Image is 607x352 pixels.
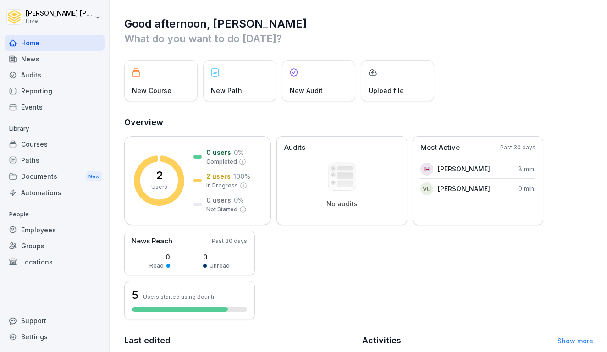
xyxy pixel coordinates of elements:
a: Employees [5,222,105,238]
p: Past 30 days [212,237,247,245]
p: Users started using Bounti [143,293,214,300]
p: [PERSON_NAME] [438,164,490,174]
a: Events [5,99,105,115]
p: 0 users [206,195,231,205]
a: News [5,51,105,67]
p: Completed [206,158,237,166]
p: 0 [203,252,230,262]
a: DocumentsNew [5,168,105,185]
p: New Course [132,86,171,95]
a: Show more [557,337,593,345]
p: Hive [26,18,93,24]
p: Past 30 days [500,143,535,152]
p: Most Active [420,143,460,153]
p: In Progress [206,181,238,190]
p: Users [151,183,167,191]
h2: Activities [362,334,401,347]
a: Automations [5,185,105,201]
p: 0 % [234,195,244,205]
p: 0 [149,252,170,262]
h2: Last edited [124,334,356,347]
div: Documents [5,168,105,185]
p: Library [5,121,105,136]
a: Locations [5,254,105,270]
a: Reporting [5,83,105,99]
p: [PERSON_NAME] [PERSON_NAME] [26,10,93,17]
p: New Path [211,86,242,95]
p: 0 users [206,148,231,157]
p: Read [149,262,164,270]
p: New Audit [290,86,323,95]
p: What do you want to do [DATE]? [124,31,593,46]
h3: 5 [132,287,138,303]
a: Settings [5,329,105,345]
a: Groups [5,238,105,254]
p: Audits [284,143,305,153]
p: 2 users [206,171,231,181]
a: Paths [5,152,105,168]
p: 2 [156,170,163,181]
p: 8 min. [518,164,535,174]
p: 100 % [233,171,250,181]
p: People [5,207,105,222]
a: Courses [5,136,105,152]
div: IH [420,163,433,176]
h1: Good afternoon, [PERSON_NAME] [124,16,593,31]
p: Unread [210,262,230,270]
a: Audits [5,67,105,83]
p: [PERSON_NAME] [438,184,490,193]
p: 0 % [234,148,244,157]
p: News Reach [132,236,172,247]
div: Support [5,313,105,329]
p: Not Started [206,205,237,214]
div: VU [420,182,433,195]
p: 0 min. [518,184,535,193]
p: No audits [326,200,358,208]
div: New [86,171,102,182]
h2: Overview [124,116,593,129]
a: Home [5,35,105,51]
p: Upload file [369,86,404,95]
